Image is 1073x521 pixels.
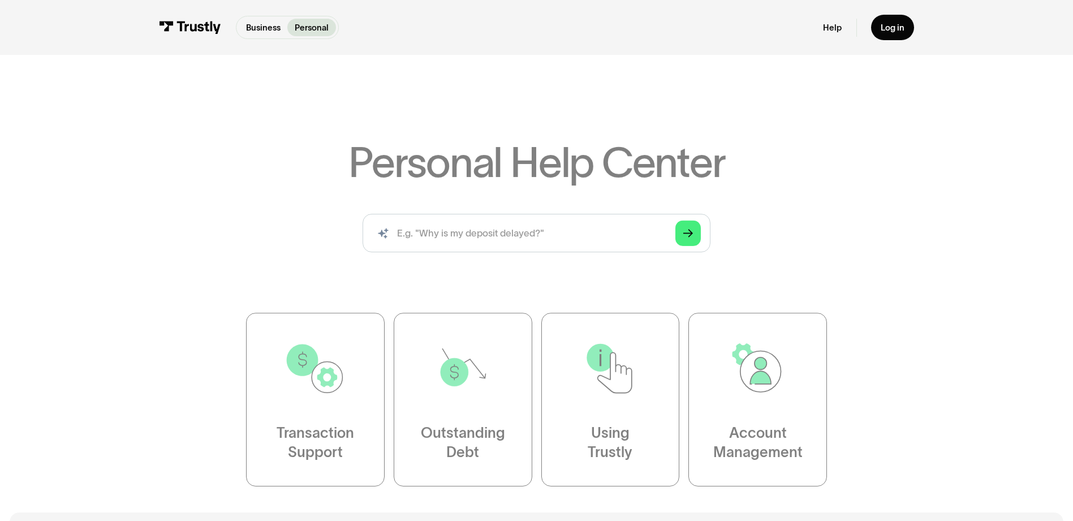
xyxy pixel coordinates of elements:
[588,424,632,462] div: Using Trustly
[688,313,827,486] a: AccountManagement
[881,22,904,33] div: Log in
[295,21,329,34] p: Personal
[541,313,679,486] a: UsingTrustly
[246,21,281,34] p: Business
[277,424,354,462] div: Transaction Support
[871,15,914,40] a: Log in
[823,22,842,33] a: Help
[363,214,710,252] input: search
[713,424,803,462] div: Account Management
[159,21,221,34] img: Trustly Logo
[421,424,505,462] div: Outstanding Debt
[394,313,532,486] a: OutstandingDebt
[348,141,725,183] h1: Personal Help Center
[239,19,287,36] a: Business
[246,313,385,486] a: TransactionSupport
[287,19,335,36] a: Personal
[363,214,710,252] form: Search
